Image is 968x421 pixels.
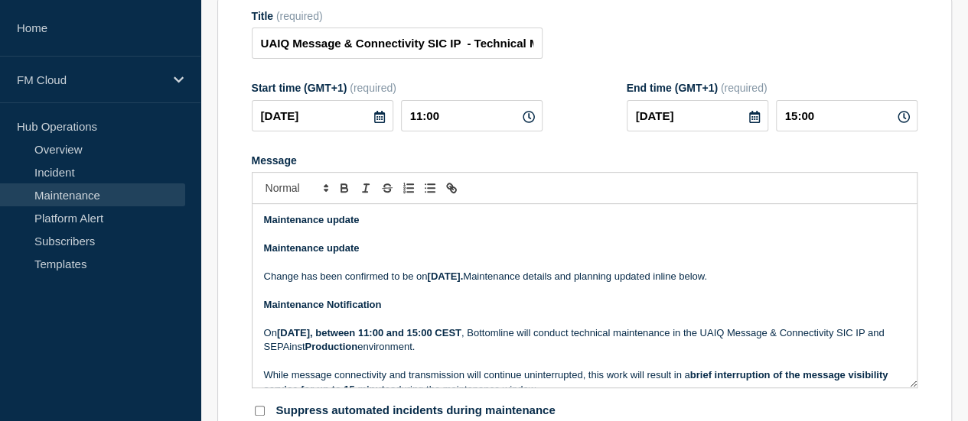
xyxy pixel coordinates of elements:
[264,368,905,397] p: While message connectivity and transmission will continue uninterrupted, this work will result in...
[264,214,360,225] strong: Maintenance update
[355,179,376,197] button: Toggle italic text
[277,327,461,338] strong: [DATE], between 11:00 and 15:00 CEST
[721,82,768,94] span: (required)
[259,179,334,197] span: Font size
[427,270,463,282] strong: [DATE].
[264,326,905,355] p: On , Bottomline will conduct technical maintenance in the UAIQ Message & Connectivity SIC IP and ...
[401,100,543,131] input: HH:MM
[252,10,543,22] div: Title
[252,28,543,59] input: Title
[252,100,393,131] input: YYYY-MM-DD
[253,204,917,387] div: Message
[419,179,441,197] button: Toggle bulleted list
[252,154,917,167] div: Message
[276,403,556,418] p: Suppress automated incidents during maintenance
[276,10,323,22] span: (required)
[264,299,382,310] strong: Maintenance Notification
[305,341,357,352] strong: Production
[255,406,265,416] input: Suppress automated incidents during maintenance
[627,82,917,94] div: End time (GMT+1)
[17,73,164,86] p: FM Cloud
[398,179,419,197] button: Toggle ordered list
[441,179,462,197] button: Toggle link
[627,100,768,131] input: YYYY-MM-DD
[776,100,917,131] input: HH:MM
[350,82,396,94] span: (required)
[264,242,360,254] strong: Maintenance update
[376,179,398,197] button: Toggle strikethrough text
[252,82,543,94] div: Start time (GMT+1)
[334,179,355,197] button: Toggle bold text
[264,270,905,283] p: Change has been confirmed to be on Maintenance details and planning updated inline below.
